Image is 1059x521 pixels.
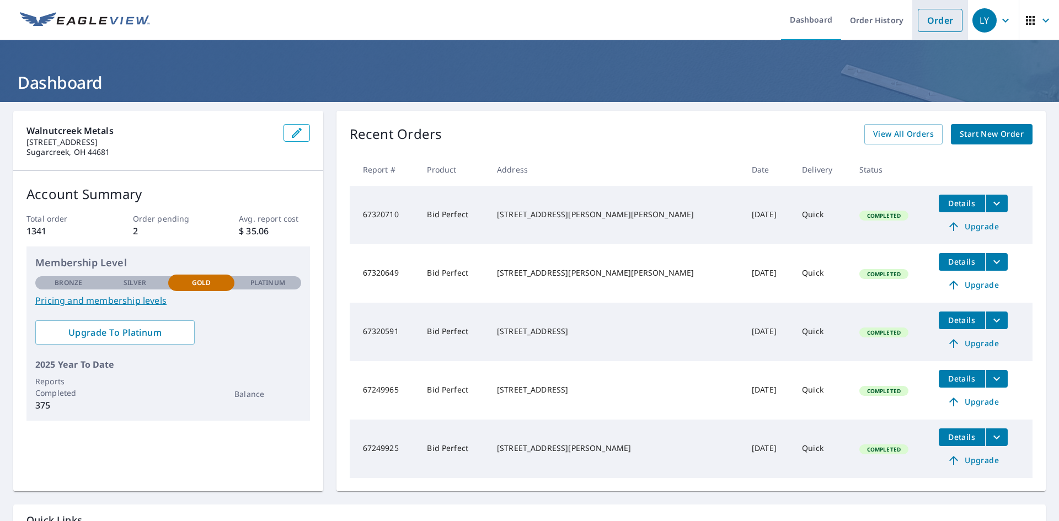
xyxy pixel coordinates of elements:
td: Quick [793,361,850,420]
span: Completed [860,445,907,453]
p: Platinum [250,278,285,288]
a: Start New Order [951,124,1033,144]
a: Upgrade [939,218,1008,235]
td: Bid Perfect [418,186,488,244]
span: Start New Order [960,127,1024,141]
a: View All Orders [864,124,943,144]
p: Recent Orders [350,124,442,144]
td: [DATE] [743,420,793,478]
p: 2 [133,224,204,238]
p: 2025 Year To Date [35,358,301,371]
td: 67249925 [350,420,419,478]
a: Upgrade [939,452,1008,469]
span: Completed [860,212,907,219]
td: Bid Perfect [418,420,488,478]
img: EV Logo [20,12,150,29]
td: 67249965 [350,361,419,420]
div: [STREET_ADDRESS][PERSON_NAME] [497,443,734,454]
td: Quick [793,244,850,303]
button: filesDropdownBtn-67320591 [985,311,1008,329]
span: Completed [860,387,907,395]
p: Account Summary [26,184,310,204]
td: [DATE] [743,186,793,244]
p: Membership Level [35,255,301,270]
td: Quick [793,420,850,478]
span: Upgrade [945,220,1001,233]
button: filesDropdownBtn-67249925 [985,428,1008,446]
span: Details [945,373,978,384]
th: Address [488,153,743,186]
p: [STREET_ADDRESS] [26,137,275,147]
button: detailsBtn-67320710 [939,195,985,212]
td: [DATE] [743,303,793,361]
span: Completed [860,329,907,336]
th: Date [743,153,793,186]
button: filesDropdownBtn-67249965 [985,370,1008,388]
p: Gold [192,278,211,288]
button: detailsBtn-67320591 [939,311,985,329]
span: Upgrade [945,337,1001,350]
div: [STREET_ADDRESS][PERSON_NAME][PERSON_NAME] [497,267,734,278]
span: Details [945,198,978,208]
p: Order pending [133,213,204,224]
h1: Dashboard [13,71,1046,94]
td: Quick [793,303,850,361]
span: View All Orders [873,127,934,141]
button: filesDropdownBtn-67320649 [985,253,1008,271]
button: filesDropdownBtn-67320710 [985,195,1008,212]
td: [DATE] [743,244,793,303]
p: Reports Completed [35,375,101,399]
th: Product [418,153,488,186]
td: 67320591 [350,303,419,361]
td: 67320710 [350,186,419,244]
div: [STREET_ADDRESS][PERSON_NAME][PERSON_NAME] [497,209,734,220]
span: Upgrade [945,454,1001,467]
span: Upgrade [945,395,1001,409]
p: 1341 [26,224,97,238]
button: detailsBtn-67320649 [939,253,985,271]
p: $ 35.06 [239,224,309,238]
td: [DATE] [743,361,793,420]
div: [STREET_ADDRESS] [497,384,734,395]
span: Details [945,315,978,325]
a: Order [918,9,962,32]
p: 375 [35,399,101,412]
p: Bronze [55,278,82,288]
span: Upgrade [945,278,1001,292]
span: Upgrade To Platinum [44,326,186,339]
p: Total order [26,213,97,224]
p: Walnutcreek Metals [26,124,275,137]
a: Pricing and membership levels [35,294,301,307]
th: Report # [350,153,419,186]
span: Details [945,432,978,442]
td: 67320649 [350,244,419,303]
td: Quick [793,186,850,244]
div: LY [972,8,997,33]
p: Avg. report cost [239,213,309,224]
span: Details [945,256,978,267]
a: Upgrade [939,276,1008,294]
button: detailsBtn-67249965 [939,370,985,388]
p: Silver [124,278,147,288]
a: Upgrade [939,335,1008,352]
th: Delivery [793,153,850,186]
a: Upgrade To Platinum [35,320,195,345]
button: detailsBtn-67249925 [939,428,985,446]
td: Bid Perfect [418,244,488,303]
td: Bid Perfect [418,361,488,420]
p: Balance [234,388,301,400]
p: Sugarcreek, OH 44681 [26,147,275,157]
span: Completed [860,270,907,278]
a: Upgrade [939,393,1008,411]
th: Status [851,153,930,186]
td: Bid Perfect [418,303,488,361]
div: [STREET_ADDRESS] [497,326,734,337]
